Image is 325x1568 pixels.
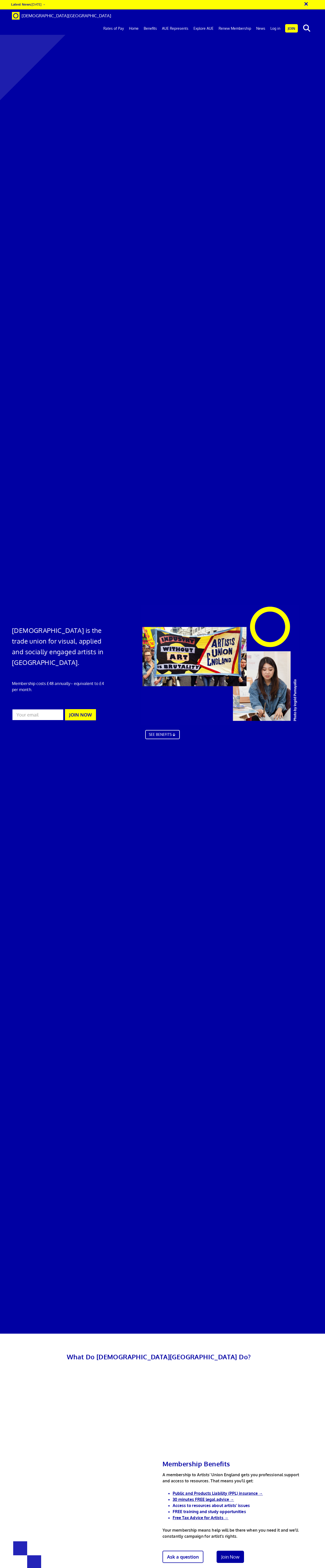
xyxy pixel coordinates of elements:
[268,22,283,35] a: Log in
[126,22,141,35] a: Home
[8,9,115,22] a: Brand [DEMOGRAPHIC_DATA][GEOGRAPHIC_DATA]
[162,1472,301,1484] p: A membership to Artists’ Union England gets you professional support and access to resources. Tha...
[191,22,216,35] a: Explore AUE
[12,625,107,668] h1: [DEMOGRAPHIC_DATA] is the trade union for visual, applied and socially engaged artists in [GEOGRA...
[11,2,45,6] a: Latest News:[DATE] →
[217,1551,244,1563] a: Join Now
[173,1515,229,1520] a: Free Tax Advice for Artists →
[173,1491,263,1496] a: Public and Products Liability (PPL) insurance →
[162,1458,301,1469] h2: Membership Benefits
[173,1497,234,1502] a: 30 minutes FREE legal advice →
[216,22,254,35] a: Renew Membership
[145,730,180,739] a: SEE BENEFITS
[285,24,298,33] a: Join
[159,22,191,35] a: AUE Represents
[22,13,111,18] span: [DEMOGRAPHIC_DATA][GEOGRAPHIC_DATA]
[11,2,31,6] strong: Latest News:
[173,1502,301,1509] li: Access to resources about artists’ issues
[254,22,268,35] a: News
[141,22,159,35] a: Benefits
[162,1551,203,1563] a: Ask a question
[299,23,314,34] button: search
[173,1509,301,1515] li: FREE training and study opportunities
[101,22,126,35] a: Rates of Pay
[12,709,64,721] input: Your email
[37,1351,280,1362] h2: What Do [DEMOGRAPHIC_DATA][GEOGRAPHIC_DATA] Do?
[162,1527,301,1539] p: Your membership means help will be there when you need it and we’ll constantly campaign for artis...
[12,680,107,693] p: Membership costs £48 annually – equivalent to £4 per month.
[65,709,96,720] button: JOIN NOW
